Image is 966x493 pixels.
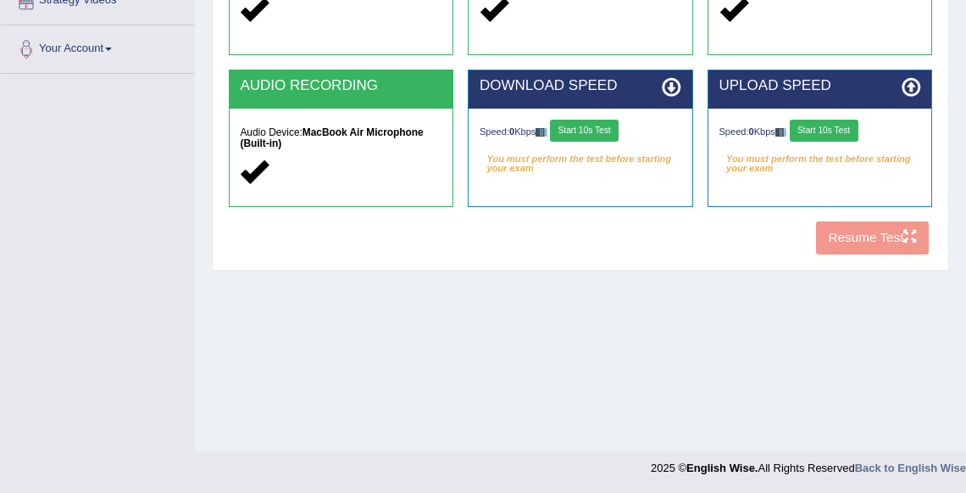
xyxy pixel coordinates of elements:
h2: UPLOAD SPEED [719,78,921,94]
h2: AUDIO RECORDING [240,78,441,94]
div: 2025 © All Rights Reserved [651,451,966,476]
a: Back to English Wise [855,462,966,474]
strong: 0 [509,126,514,137]
strong: English Wise. [686,462,758,474]
em: You must perform the test before starting your exam [480,148,681,171]
h2: DOWNLOAD SPEED [480,78,681,94]
img: ajax-loader-fb-connection.gif [536,128,547,136]
div: Speed: Kbps [719,120,921,145]
div: Speed: Kbps [480,120,681,145]
em: You must perform the test before starting your exam [719,148,921,171]
button: Start 10s Test [550,120,619,142]
button: Start 10s Test [790,120,858,142]
img: ajax-loader-fb-connection.gif [775,128,787,136]
strong: 0 [749,126,754,137]
strong: MacBook Air Microphone (Built-in) [240,126,423,149]
a: Your Account [1,25,194,68]
h5: Audio Device: [240,127,441,149]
